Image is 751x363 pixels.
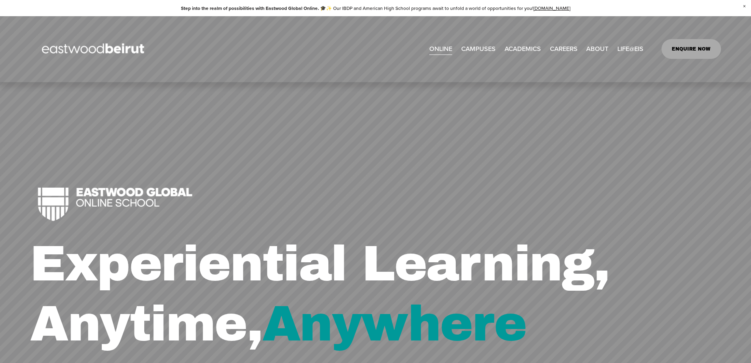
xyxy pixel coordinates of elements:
span: ABOUT [586,43,608,55]
h1: Experiential Learning, Anytime, [30,234,721,354]
span: Anywhere [262,297,526,351]
a: CAREERS [550,43,578,56]
a: ENQUIRE NOW [662,39,721,59]
a: folder dropdown [586,43,608,56]
a: folder dropdown [461,43,496,56]
img: EastwoodIS Global Site [30,29,158,69]
span: ACADEMICS [505,43,541,55]
span: LIFE@EIS [617,43,643,55]
a: folder dropdown [505,43,541,56]
a: folder dropdown [617,43,643,56]
a: ONLINE [429,43,452,56]
a: [DOMAIN_NAME] [533,5,570,11]
span: CAMPUSES [461,43,496,55]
